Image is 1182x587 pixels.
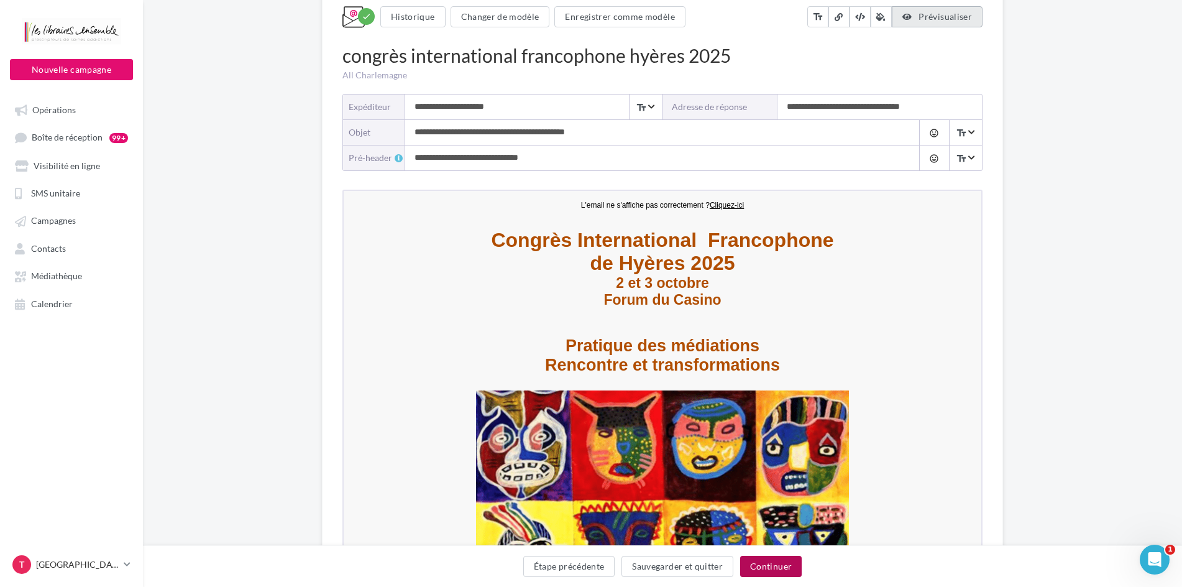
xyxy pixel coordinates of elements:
[366,9,400,19] a: Cliquez-ici
[272,84,365,100] strong: 2 et 3 octobre
[7,182,135,204] a: SMS unitaire
[10,59,133,80] button: Nouvelle campagne
[222,146,416,164] strong: Pratique des médiations
[349,152,405,164] div: Pré-header
[342,69,983,81] div: All Charlemagne
[31,271,82,282] span: Médiathèque
[662,95,777,119] label: Adresse de réponse
[132,200,505,419] img: bannière
[31,188,80,198] span: SMS unitaire
[949,120,981,145] span: Select box activate
[145,38,493,118] div: false
[7,292,135,315] a: Calendrier
[740,556,802,577] button: Continuer
[358,8,375,25] div: Modifications enregistrées
[362,12,371,21] i: check
[260,101,377,117] strong: Forum du Casino
[636,101,647,114] i: text_fields
[366,10,400,19] u: Cliquez-ici
[919,11,972,22] span: Prévisualiser
[892,6,983,27] button: Prévisualiser
[807,6,828,27] button: text_fields
[36,558,119,571] p: [GEOGRAPHIC_DATA]
[919,146,948,170] button: tag_faces
[929,128,939,138] i: tag_faces
[349,101,395,113] div: Expéditeur
[523,556,615,577] button: Étape précédente
[451,6,550,27] button: Changer de modèle
[19,558,24,571] span: T
[949,146,981,170] span: Select box activate
[146,438,492,503] strong: Dans la continuité des travaux sur les médiations thérapeutiques, dans la diversité des dispositi...
[919,120,948,145] button: tag_faces
[412,529,474,538] a: Programme
[32,132,103,143] span: Boîte de réception
[7,209,135,231] a: Campagnes
[288,529,350,538] a: Billetterie
[629,95,661,119] span: Select box activate
[7,154,135,177] a: Visibilité en ligne
[929,154,939,164] i: tag_faces
[147,38,490,83] strong: Congrès International Francophone de Hyères 2025
[812,11,823,23] i: text_fields
[31,243,66,254] span: Contacts
[1165,545,1175,555] span: 1
[237,10,366,19] span: L'email ne s'affiche pas correctement ?
[7,264,135,287] a: Médiathèque
[31,298,73,309] span: Calendrier
[10,553,133,576] a: T [GEOGRAPHIC_DATA]
[342,42,983,69] div: congrès international francophone hyères 2025
[7,126,135,149] a: Boîte de réception99+
[621,556,733,577] button: Sauvegarder et quitter
[7,98,135,121] a: Opérations
[201,165,436,183] strong: Rencontre et transformations
[554,6,685,27] button: Enregistrer comme modèle
[31,216,76,226] span: Campagnes
[956,127,967,139] i: text_fields
[1140,545,1170,575] iframe: Intercom live chat
[956,152,967,165] i: text_fields
[380,6,446,27] button: Historique
[163,529,226,538] a: Site officiel
[32,104,76,115] span: Opérations
[349,126,395,139] div: objet
[34,160,100,171] span: Visibilité en ligne
[109,133,128,143] div: 99+
[7,237,135,259] a: Contacts
[412,484,447,494] em: s’impose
